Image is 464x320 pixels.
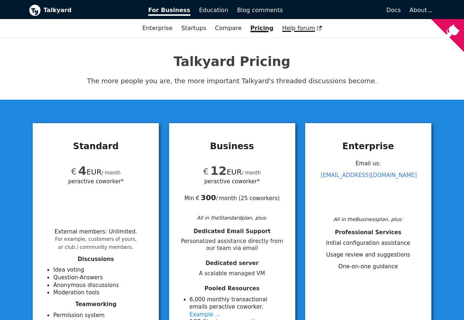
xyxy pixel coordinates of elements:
[102,170,121,176] small: / month
[314,158,423,213] div: Email us:
[203,167,209,176] span: €
[29,54,435,70] h1: Talkyard Pricing
[178,270,286,277] span: A scalable managed VM
[53,266,150,274] li: Idea voting
[190,296,286,319] li: 6 ,000 monthly transactional emails per active coworker .
[314,215,423,223] div: All in the Business plan, plus:
[178,141,286,152] h3: Business
[314,141,423,152] h3: Enterprise
[148,7,190,16] span: For Business
[178,185,286,202] div: Min € / month ( 25 coworkers )
[55,236,137,250] small: For example, customers of yours, or club / community members.
[242,170,261,176] small: / month
[314,239,423,247] li: Initial configuration assistance
[199,7,229,14] span: Education
[78,164,86,178] span: 4
[53,289,150,297] li: Moderation tools
[68,177,124,185] span: per active coworker*
[282,25,322,32] span: Help forum
[41,301,150,308] h4: Teamworking
[246,22,278,34] a: Pricing
[210,164,227,178] span: 12
[138,22,177,34] a: Enterprise
[41,256,150,263] h4: Discussions
[53,274,150,282] li: Question-Answers
[41,141,150,152] h3: Standard
[195,4,233,16] a: Education
[278,22,326,34] a: Help forum
[314,263,423,271] li: One-on-one guidance
[71,167,77,176] span: €
[190,311,220,318] a: Example ...
[386,7,401,14] span: Docs
[178,238,286,252] span: Personalized assistance directly from our team via email
[321,172,417,179] a: [EMAIL_ADDRESS][DOMAIN_NAME]
[53,282,150,289] li: Anonymous discussions
[44,5,138,15] b: Talkyard
[314,229,423,236] h4: Professional Services
[201,193,216,202] b: 300
[71,168,102,176] span: EUR
[53,312,150,319] li: Permission system
[237,7,283,14] span: Blog comments
[204,177,260,185] span: per active coworker*
[205,260,259,266] span: Dedicated server
[287,4,405,16] a: Docs
[178,285,286,292] h4: Pooled Resources
[55,228,137,250] li: External members : Unlimited .
[314,251,423,259] li: Usage review and suggestions
[29,4,41,16] img: Talkyard logo
[410,7,431,14] a: About
[233,4,287,16] a: Blog comments
[29,4,138,16] a: Talkyard logoTalkyard
[177,22,211,34] a: Startups
[29,76,435,87] p: The more people you are, the more important Talkyard's threaded discussions become.
[178,214,286,222] div: All in the Standard plan, plus:
[144,4,195,16] a: For Business
[215,25,242,32] a: Compare
[203,168,242,176] span: EUR
[193,228,270,235] span: Dedicated Email Support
